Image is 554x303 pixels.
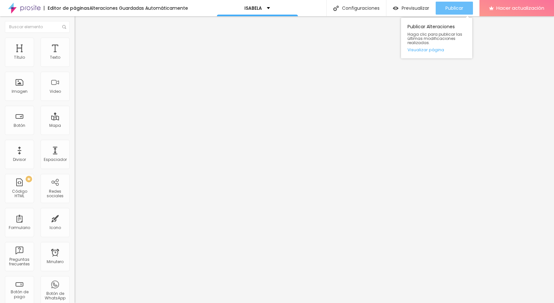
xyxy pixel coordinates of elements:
[402,5,429,11] font: Previsualizar
[496,5,544,11] font: Hacer actualización
[62,25,66,29] img: Icono
[50,55,60,60] font: Texto
[47,259,64,264] font: Minutero
[12,188,27,199] font: Código HTML
[9,225,30,230] font: Formulario
[333,6,339,11] img: Icono
[342,5,380,11] font: Configuraciones
[44,157,67,162] font: Espaciador
[407,48,466,52] a: Visualizar página
[50,225,61,230] font: Icono
[12,89,28,94] font: Imagen
[407,31,462,45] font: Haga clic para publicar las últimas modificaciones realizadas.
[407,47,444,53] font: Visualizar página
[5,21,70,33] input: Buscar elemento
[50,89,61,94] font: Video
[14,55,25,60] font: Título
[47,188,64,199] font: Redes sociales
[445,5,463,11] font: Publicar
[436,2,473,15] button: Publicar
[11,289,29,299] font: Botón de pago
[48,5,89,11] font: Editor de páginas
[75,16,554,303] iframe: Editor
[393,6,398,11] img: view-1.svg
[244,5,262,11] font: ISABELA
[13,157,26,162] font: Divisor
[386,2,436,15] button: Previsualizar
[49,123,61,128] font: Mapa
[89,5,188,11] font: Alteraciones Guardadas Automáticamente
[9,257,30,267] font: Preguntas frecuentes
[14,123,25,128] font: Botón
[407,23,455,30] font: Publicar Alteraciones
[45,291,65,301] font: Botón de WhatsApp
